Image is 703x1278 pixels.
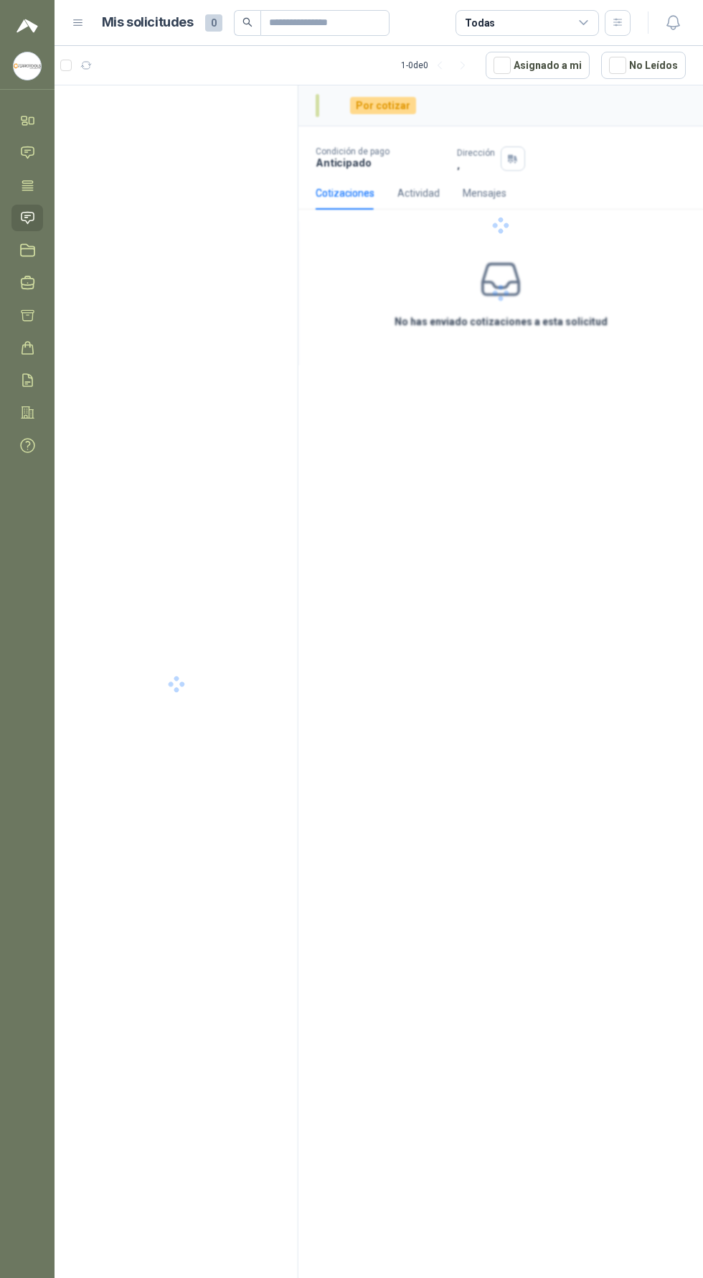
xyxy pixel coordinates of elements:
[601,52,686,79] button: No Leídos
[14,52,41,80] img: Company Logo
[16,17,38,34] img: Logo peakr
[486,52,590,79] button: Asignado a mi
[205,14,222,32] span: 0
[242,17,253,27] span: search
[465,15,495,31] div: Todas
[401,54,474,77] div: 1 - 0 de 0
[102,12,194,33] h1: Mis solicitudes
